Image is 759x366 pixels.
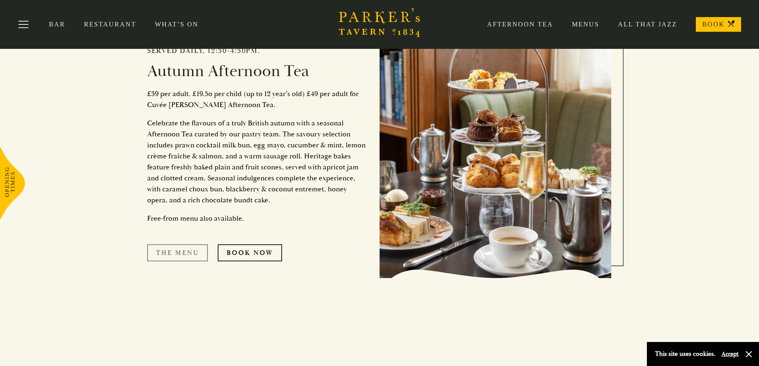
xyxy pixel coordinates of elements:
p: Free-from menu also available. [147,213,367,224]
p: Celebrate the flavours of a truly British autumn with a seasonal Afternoon Tea curated by our pas... [147,118,367,206]
button: Close and accept [745,350,753,358]
h2: Autumn Afternoon Tea [147,61,367,81]
p: This site uses cookies. [655,348,715,360]
p: £39 per adult. £19.5o per child (up to 12 year’s old) £49 per adult for Cuvée [PERSON_NAME] After... [147,88,367,110]
a: The Menu [147,244,208,261]
a: Book Now [218,244,282,261]
h2: Served daily, 12:30-4:30pm. [147,46,367,55]
button: Accept [721,350,739,358]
